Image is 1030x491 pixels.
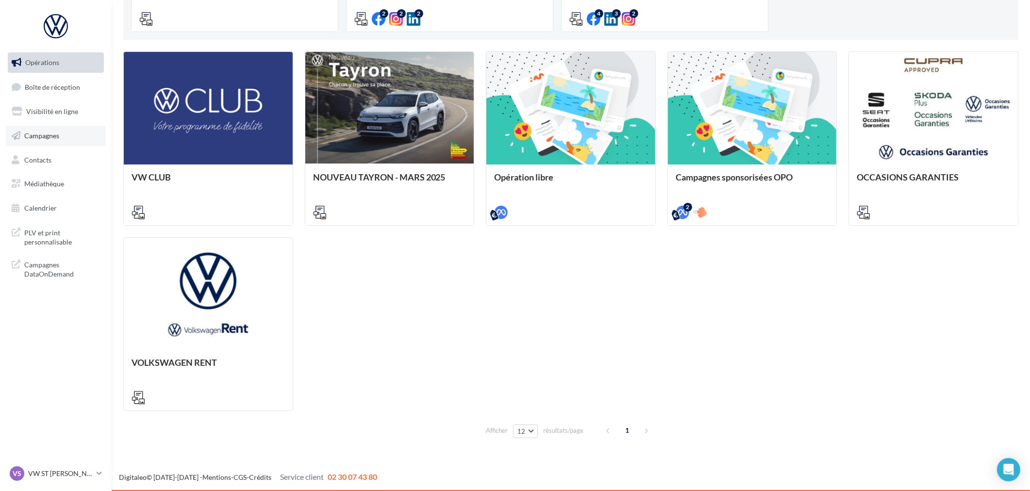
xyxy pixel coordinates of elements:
div: 2 [683,203,692,212]
div: 3 [612,9,621,18]
a: Campagnes DataOnDemand [6,254,106,283]
a: PLV et print personnalisable [6,222,106,251]
a: Crédits [249,473,271,481]
span: 02 30 07 43 80 [328,472,377,481]
span: Opérations [25,58,59,66]
a: Calendrier [6,198,106,218]
a: Médiathèque [6,174,106,194]
span: VS [13,469,21,478]
div: 4 [595,9,603,18]
span: 12 [517,427,526,435]
p: VW ST [PERSON_NAME] [28,469,93,478]
span: Contacts [24,155,51,164]
a: Opérations [6,52,106,73]
div: 2 [397,9,406,18]
span: © [DATE]-[DATE] - - - [119,473,377,481]
span: Visibilité en ligne [26,107,78,115]
span: VOLKSWAGEN RENT [132,357,217,368]
span: OCCASIONS GARANTIES [857,172,959,182]
span: 1 [619,423,635,438]
span: Calendrier [24,204,57,212]
span: Boîte de réception [25,82,80,91]
div: 2 [415,9,423,18]
span: PLV et print personnalisable [24,226,100,247]
span: Médiathèque [24,180,64,188]
span: Opération libre [494,172,553,182]
div: 2 [630,9,638,18]
a: CGS [233,473,247,481]
a: Campagnes [6,126,106,146]
button: 12 [513,425,538,438]
a: VS VW ST [PERSON_NAME] [8,464,104,483]
span: Campagnes sponsorisées OPO [676,172,793,182]
span: Afficher [486,426,508,435]
a: Contacts [6,150,106,170]
a: Visibilité en ligne [6,101,106,122]
a: Digitaleo [119,473,147,481]
a: Mentions [202,473,231,481]
span: VW CLUB [132,172,171,182]
div: Open Intercom Messenger [997,458,1020,481]
span: Campagnes DataOnDemand [24,258,100,279]
span: NOUVEAU TAYRON - MARS 2025 [313,172,446,182]
div: 2 [380,9,388,18]
span: Campagnes [24,131,59,140]
span: résultats/page [543,426,583,435]
a: Boîte de réception [6,77,106,98]
span: Service client [280,472,324,481]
